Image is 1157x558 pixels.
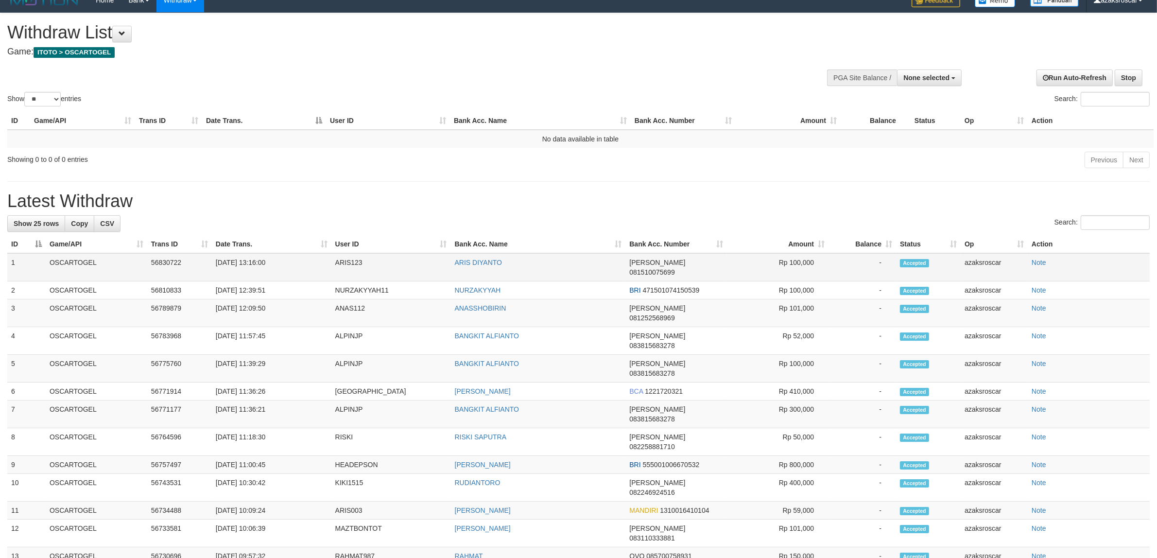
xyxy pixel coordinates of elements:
[727,474,829,502] td: Rp 400,000
[455,524,511,532] a: [PERSON_NAME]
[961,235,1028,253] th: Op: activate to sort column ascending
[629,360,685,367] span: [PERSON_NAME]
[7,299,46,327] td: 3
[7,112,30,130] th: ID
[900,525,929,533] span: Accepted
[629,332,685,340] span: [PERSON_NAME]
[46,299,147,327] td: OSCARTOGEL
[1032,387,1046,395] a: Note
[331,383,451,401] td: [GEOGRAPHIC_DATA]
[900,406,929,414] span: Accepted
[629,304,685,312] span: [PERSON_NAME]
[331,253,451,281] td: ARIS123
[455,332,519,340] a: BANGKIT ALFIANTO
[961,355,1028,383] td: azaksroscar
[212,327,331,355] td: [DATE] 11:57:45
[1032,360,1046,367] a: Note
[1036,70,1113,86] a: Run Auto-Refresh
[7,130,1154,148] td: No data available in table
[1028,235,1150,253] th: Action
[331,281,451,299] td: NURZAKYYAH11
[1032,461,1046,469] a: Note
[829,428,896,456] td: -
[829,281,896,299] td: -
[1032,332,1046,340] a: Note
[147,474,212,502] td: 56743531
[7,253,46,281] td: 1
[147,355,212,383] td: 56775760
[1028,112,1154,130] th: Action
[212,502,331,520] td: [DATE] 10:09:24
[827,70,897,86] div: PGA Site Balance /
[331,327,451,355] td: ALPINJP
[727,235,829,253] th: Amount: activate to sort column ascending
[1032,433,1046,441] a: Note
[1032,405,1046,413] a: Note
[331,456,451,474] td: HEADEPSON
[1085,152,1123,168] a: Previous
[900,287,929,295] span: Accepted
[7,47,761,57] h4: Game:
[1032,524,1046,532] a: Note
[829,456,896,474] td: -
[202,112,326,130] th: Date Trans.: activate to sort column descending
[46,456,147,474] td: OSCARTOGEL
[455,433,507,441] a: RISKI SAPUTRA
[629,387,643,395] span: BCA
[727,253,829,281] td: Rp 100,000
[46,235,147,253] th: Game/API: activate to sort column ascending
[212,355,331,383] td: [DATE] 11:39:29
[147,456,212,474] td: 56757497
[212,456,331,474] td: [DATE] 11:00:45
[331,299,451,327] td: ANAS112
[629,314,674,322] span: Copy 081252568969 to clipboard
[46,253,147,281] td: OSCARTOGEL
[961,253,1028,281] td: azaksroscar
[1032,286,1046,294] a: Note
[629,461,640,469] span: BRI
[1032,479,1046,487] a: Note
[911,112,961,130] th: Status
[625,235,727,253] th: Bank Acc. Number: activate to sort column ascending
[1081,215,1150,230] input: Search:
[46,355,147,383] td: OSCARTOGEL
[829,383,896,401] td: -
[900,461,929,470] span: Accepted
[629,524,685,532] span: [PERSON_NAME]
[643,461,700,469] span: Copy 555001006670532 to clipboard
[643,286,700,294] span: Copy 471501074150539 to clipboard
[629,342,674,349] span: Copy 083815683278 to clipboard
[455,405,519,413] a: BANGKIT ALFIANTO
[1123,152,1150,168] a: Next
[46,502,147,520] td: OSCARTOGEL
[331,401,451,428] td: ALPINJP
[455,387,511,395] a: [PERSON_NAME]
[7,355,46,383] td: 5
[1032,506,1046,514] a: Note
[961,327,1028,355] td: azaksroscar
[331,474,451,502] td: KIKI1515
[727,502,829,520] td: Rp 59,000
[212,428,331,456] td: [DATE] 11:18:30
[455,506,511,514] a: [PERSON_NAME]
[331,235,451,253] th: User ID: activate to sort column ascending
[727,401,829,428] td: Rp 300,000
[660,506,709,514] span: Copy 1310016410104 to clipboard
[629,433,685,441] span: [PERSON_NAME]
[65,215,94,232] a: Copy
[896,235,961,253] th: Status: activate to sort column ascending
[900,332,929,341] span: Accepted
[455,286,501,294] a: NURZAKYYAH
[629,405,685,413] span: [PERSON_NAME]
[727,299,829,327] td: Rp 101,000
[212,281,331,299] td: [DATE] 12:39:51
[961,474,1028,502] td: azaksroscar
[629,534,674,542] span: Copy 083110333881 to clipboard
[736,112,841,130] th: Amount: activate to sort column ascending
[212,401,331,428] td: [DATE] 11:36:21
[455,360,519,367] a: BANGKIT ALFIANTO
[829,474,896,502] td: -
[450,112,631,130] th: Bank Acc. Name: activate to sort column ascending
[7,456,46,474] td: 9
[961,281,1028,299] td: azaksroscar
